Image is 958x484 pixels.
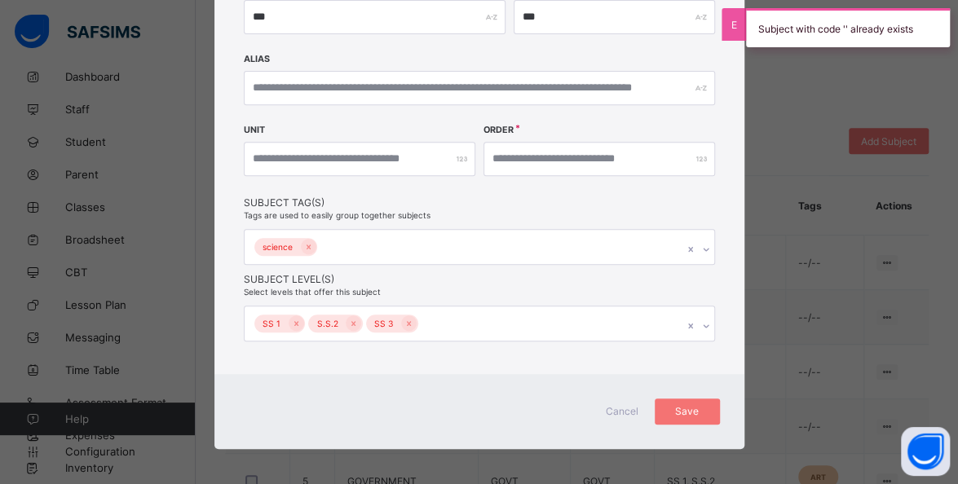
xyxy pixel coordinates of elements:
[254,315,289,333] div: SS 1
[667,405,708,417] span: Save
[308,315,346,333] div: S.S.2
[746,8,950,47] div: Subject with code '' already exists
[244,210,430,220] span: Tags are used to easily group together subjects
[366,315,401,333] div: SS 3
[244,196,715,209] span: Subject Tag(s)
[244,273,715,285] span: Subject Level(s)
[603,405,642,417] span: Cancel
[483,125,514,135] label: Order
[244,54,270,64] label: Alias
[244,125,265,135] label: Unit
[901,427,950,476] button: Open asap
[254,238,301,257] div: science
[244,287,381,297] span: Select levels that offer this subject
